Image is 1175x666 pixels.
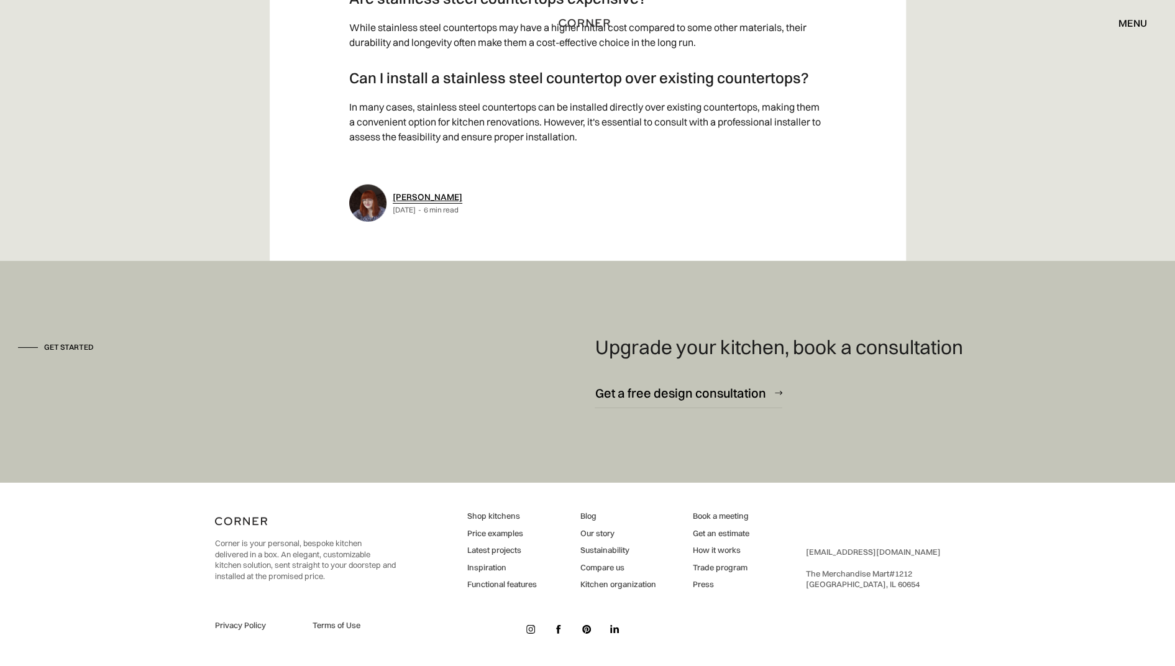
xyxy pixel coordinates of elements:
[1118,18,1147,28] div: menu
[580,562,656,573] a: Compare us
[1106,12,1147,34] div: menu
[595,335,962,359] h4: Upgrade your kitchen, book a consultation
[313,620,396,631] a: Terms of Use
[467,528,537,539] a: Price examples
[580,579,656,590] a: Kitchen organization
[693,528,749,539] a: Get an estimate
[580,545,656,556] a: Sustainability
[44,342,94,353] div: Get started
[424,205,459,215] div: 6 min read
[215,620,298,631] a: Privacy Policy
[349,93,826,150] p: In many cases, stainless steel countertops can be installed directly over existing countertops, m...
[418,205,421,215] div: -
[806,547,941,590] div: ‍ The Merchandise Mart #1212 ‍ [GEOGRAPHIC_DATA], IL 60654
[693,545,749,556] a: How it works
[580,528,656,539] a: Our story
[467,579,537,590] a: Functional features
[467,545,537,556] a: Latest projects
[349,68,826,87] h3: Can I install a stainless steel countertop over existing countertops?
[595,378,782,408] a: Get a free design consultation
[693,511,749,522] a: Book a meeting
[393,191,462,203] a: [PERSON_NAME]
[806,547,941,557] a: [EMAIL_ADDRESS][DOMAIN_NAME]
[537,15,638,31] a: home
[393,205,416,215] div: [DATE]
[215,538,396,582] p: Corner is your personal, bespoke kitchen delivered in a box. An elegant, customizable kitchen sol...
[595,385,766,401] div: Get a free design consultation
[580,511,656,522] a: Blog
[467,562,537,573] a: Inspiration
[693,579,749,590] a: Press
[467,511,537,522] a: Shop kitchens
[693,562,749,573] a: Trade program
